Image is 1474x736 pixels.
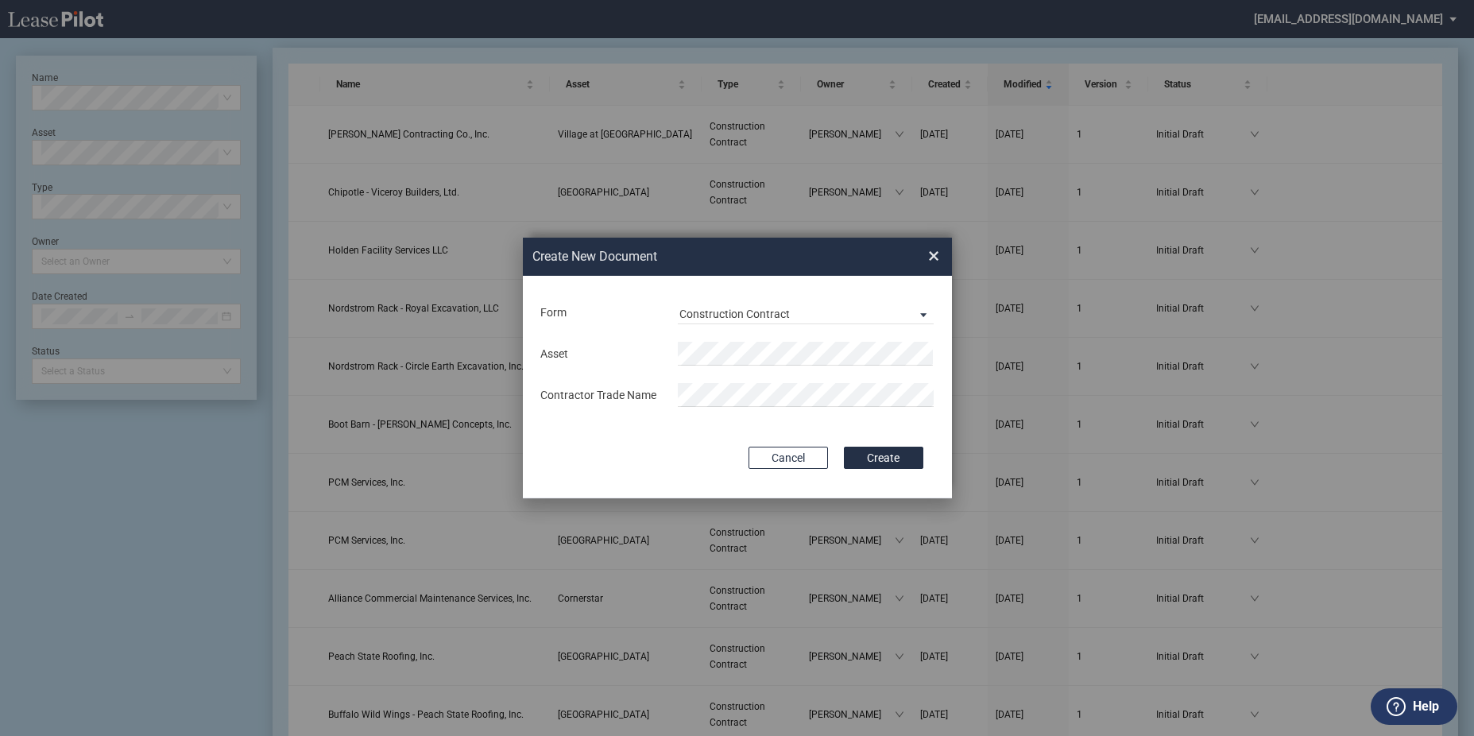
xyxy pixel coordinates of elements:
[1413,696,1439,717] label: Help
[749,447,828,469] button: Cancel
[531,388,668,404] div: Contractor Trade Name
[678,300,934,324] md-select: Lease Form: Construction Contract
[928,243,939,269] span: ×
[531,347,668,362] div: Asset
[523,238,952,499] md-dialog: Create New ...
[531,305,668,321] div: Form
[679,308,790,320] div: Construction Contract
[532,248,871,265] h2: Create New Document
[844,447,923,469] button: Create
[678,383,934,407] input: Contractor Trade Name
